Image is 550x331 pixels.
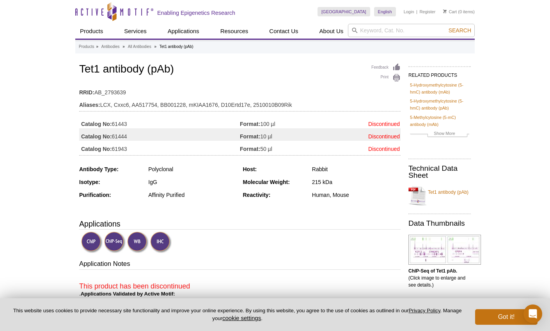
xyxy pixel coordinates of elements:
h1: Tet1 antibody (pAb) [79,63,401,76]
td: 61943 [79,141,240,153]
a: Login [404,9,414,14]
b: Applications Validated by Active Motif: [81,291,175,297]
a: Feedback [371,63,401,72]
div: Human, Mouse [312,191,401,198]
img: Your Cart [443,9,447,13]
p: This website uses cookies to provide necessary site functionality and improve your online experie... [12,307,462,322]
strong: RRID: [79,89,94,96]
li: (0 items) [443,7,475,16]
strong: Format: [240,120,260,127]
a: All Antibodies [128,43,151,50]
input: Keyword, Cat. No. [348,24,475,37]
strong: Host: [243,166,257,172]
span: This product has been discontinued [79,282,190,290]
strong: Antibody Type: [79,166,119,172]
td: 10 µl [240,128,325,141]
button: Got it! [475,309,538,325]
a: Cart [443,9,457,14]
li: » [122,44,125,49]
a: Products [79,43,94,50]
a: 5-Hydroxymethylcytosine (5-hmC) antibody (pAb) [410,97,469,112]
h2: Data Thumbnails [408,220,471,227]
td: 61444 [79,128,240,141]
strong: Catalog No: [81,145,112,152]
h2: RELATED PRODUCTS [408,66,471,80]
strong: Format: [240,133,260,140]
img: ChIP-Seq Validated [104,232,126,253]
span: Search [449,27,471,34]
li: » [96,44,98,49]
td: 61443 [79,116,240,128]
b: ChIP-Seq of Tet1 pAb. [408,268,457,274]
p: . 4 µl per ChIP 4 µl each For , we also offer AbFlex TET1 Recombinant Antibody (rAb). For details... [79,276,401,326]
div: Polyclonal [148,166,237,173]
strong: Isotype: [79,179,100,185]
div: Rabbit [312,166,401,173]
a: Products [75,24,108,39]
a: English [374,7,396,16]
strong: Aliases: [79,101,100,108]
h2: Enabling Epigenetics Research [157,9,235,16]
img: ChIP Validated [81,232,103,253]
a: Register [419,9,435,14]
img: Tet1 antibody (pAb) tested by ChIP-Seq. [408,235,481,265]
a: 5-Hydroxymethylcytosine (5-hmC) antibody (mAb) [410,81,469,96]
strong: Reactivity: [243,192,271,198]
a: Tet1 antibody (pAb) [408,184,471,207]
strong: Catalog No: [81,120,112,127]
strong: Molecular Weight: [243,179,290,185]
a: Resources [216,24,253,39]
td: LCX, Cxxc6, AA517754, BB001228, mKIAA1676, D10Ertd17e, 2510010B09Rik [79,97,401,109]
td: 100 µl [240,116,325,128]
h2: Technical Data Sheet [408,165,471,179]
div: Affinity Purified [148,191,237,198]
img: Western Blot Validated [127,232,149,253]
a: Applications [163,24,204,39]
h3: Application Notes [79,259,401,270]
td: Discontinued [325,116,401,128]
div: 215 kDa [312,179,401,186]
a: Print [371,74,401,82]
td: AB_2793639 [79,84,401,97]
h3: Applications [79,218,401,230]
strong: Catalog No: [81,133,112,140]
a: Antibodies [101,43,120,50]
a: About Us [315,24,348,39]
button: cookie settings [222,315,261,321]
a: Show More [410,130,469,139]
a: 5-Methylcytosine (5-mC) antibody (mAb) [410,114,469,128]
strong: Purification: [79,192,111,198]
div: IgG [148,179,237,186]
img: Immunohistochemistry Validated [150,232,172,253]
td: Discontinued [325,128,401,141]
a: Privacy Policy [408,308,440,313]
li: | [416,7,417,16]
a: Contact Us [264,24,303,39]
strong: Format: [240,145,260,152]
button: Search [446,27,474,34]
li: » [154,44,156,49]
p: (Click image to enlarge and see details.) [408,267,471,289]
div: Open Intercom Messenger [523,304,542,323]
li: Tet1 antibody (pAb) [160,44,193,49]
td: Discontinued [325,141,401,153]
a: [GEOGRAPHIC_DATA] [318,7,370,16]
a: Services [119,24,151,39]
td: 50 µl [240,141,325,153]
